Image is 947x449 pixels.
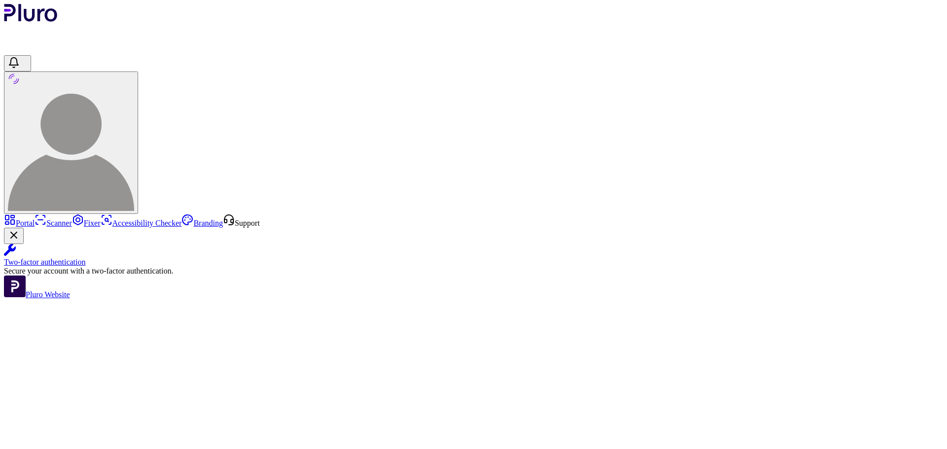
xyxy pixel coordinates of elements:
[4,214,943,299] aside: Sidebar menu
[72,219,101,227] a: Fixer
[223,219,260,227] a: Open Support screen
[4,244,943,267] a: Two-factor authentication
[4,267,943,276] div: Secure your account with a two-factor authentication.
[4,219,35,227] a: Portal
[8,85,134,211] img: User avatar
[182,219,223,227] a: Branding
[4,290,70,299] a: Open Pluro Website
[4,258,943,267] div: Two-factor authentication
[4,71,138,214] button: User avatar
[4,228,24,244] button: Close Two-factor authentication notification
[35,219,72,227] a: Scanner
[4,15,58,23] a: Logo
[101,219,182,227] a: Accessibility Checker
[4,55,31,71] button: Open notifications, you have 390 new notifications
